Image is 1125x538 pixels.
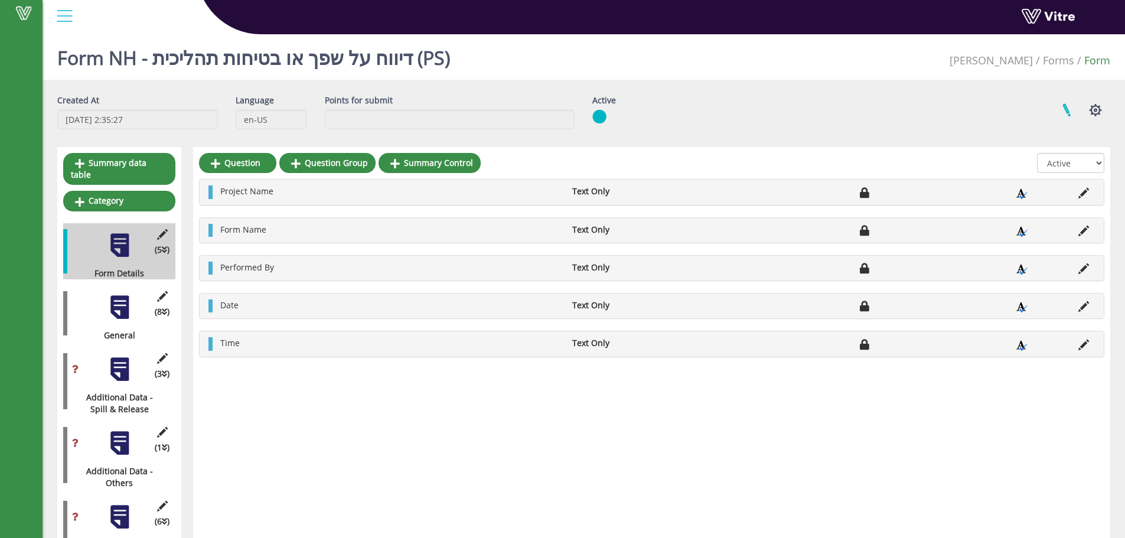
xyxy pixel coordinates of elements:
li: Text Only [566,337,699,349]
li: Text Only [566,185,699,197]
label: Language [236,94,274,106]
a: Summary data table [63,153,175,185]
span: Date [220,299,239,311]
div: Additional Data - Spill & Release [63,392,167,415]
div: General [63,330,167,341]
h1: Form NH - דיווח על שפך או בטיחות תהליכית (PS) [57,30,450,80]
label: Active [592,94,616,106]
label: Points for submit [325,94,393,106]
span: 379 [950,53,1033,67]
span: (1 ) [155,442,169,454]
span: Project Name [220,185,273,197]
span: Time [220,337,240,348]
li: Text Only [566,224,699,236]
a: Question [199,153,276,173]
span: (8 ) [155,306,169,318]
img: yes [592,109,606,124]
div: Form Details [63,268,167,279]
li: Text Only [566,299,699,311]
span: Performed By [220,262,274,273]
a: Category [63,191,175,211]
label: Created At [57,94,99,106]
li: Text Only [566,262,699,273]
span: Form Name [220,224,266,235]
div: Additional Data - Others [63,465,167,489]
span: (6 ) [155,516,169,527]
a: Forms [1043,53,1074,67]
a: Question Group [279,153,376,173]
a: Summary Control [379,153,481,173]
span: (5 ) [155,244,169,256]
li: Form [1074,53,1110,69]
span: (3 ) [155,368,169,380]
